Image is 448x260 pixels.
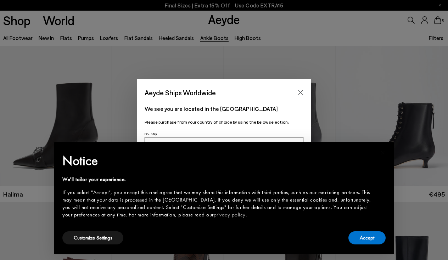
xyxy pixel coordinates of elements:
button: Close [295,87,306,98]
button: Accept [348,231,386,244]
span: × [381,147,385,158]
h2: Notice [62,152,374,170]
p: We see you are located in the [GEOGRAPHIC_DATA] [145,104,303,113]
button: Customize Settings [62,231,123,244]
div: We'll tailor your experience. [62,176,374,183]
button: Close this notice [374,144,391,161]
span: Aeyde Ships Worldwide [145,86,216,99]
a: privacy policy [214,211,246,218]
p: Please purchase from your country of choice by using the below selection: [145,119,303,125]
span: Country [145,132,157,136]
div: If you select "Accept", you accept this and agree that we may share this information with third p... [62,189,374,219]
